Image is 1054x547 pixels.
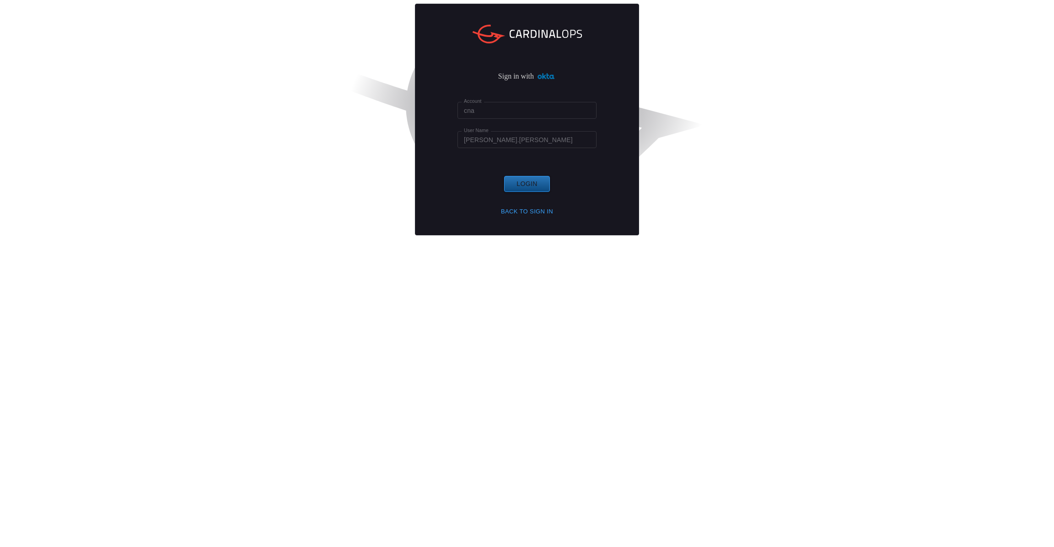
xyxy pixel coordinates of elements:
input: Type your account [457,102,597,119]
button: Login [504,176,550,192]
label: Account [464,98,482,105]
input: Type your user name [457,131,597,148]
img: Ad5vKXme8s1CQAAAABJRU5ErkJggg== [536,73,556,80]
span: Sign in with [498,73,534,80]
label: User Name [464,127,489,134]
button: Back to Sign in [497,205,557,219]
